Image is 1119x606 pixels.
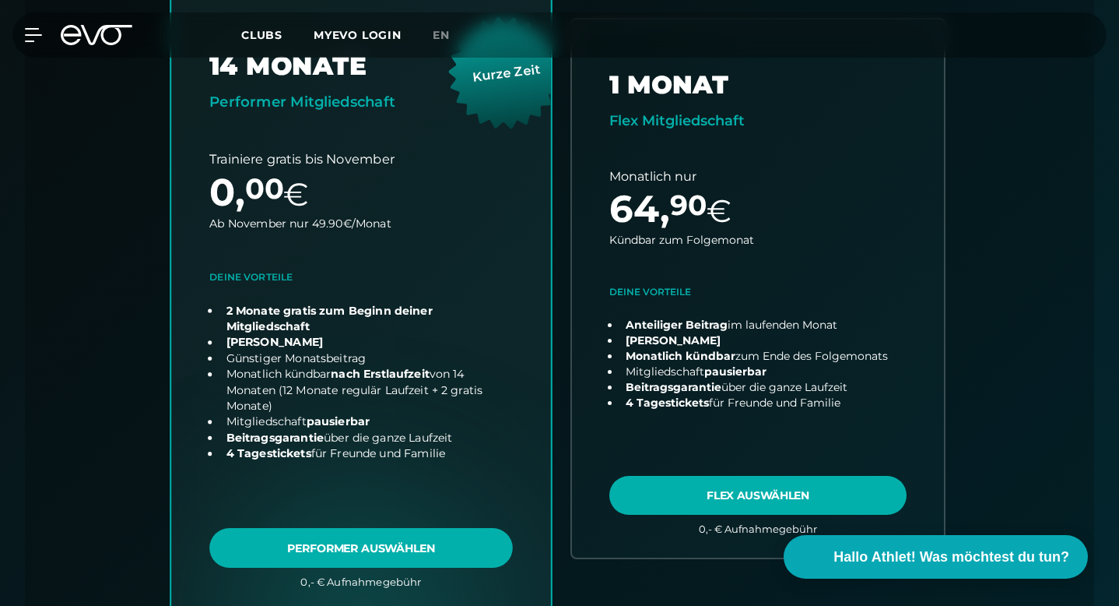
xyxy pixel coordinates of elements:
span: en [433,28,450,42]
span: Hallo Athlet! Was möchtest du tun? [833,547,1069,568]
a: choose plan [572,19,944,558]
a: Clubs [241,27,314,42]
button: Hallo Athlet! Was möchtest du tun? [784,535,1088,579]
span: Clubs [241,28,282,42]
a: en [433,26,468,44]
a: MYEVO LOGIN [314,28,402,42]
